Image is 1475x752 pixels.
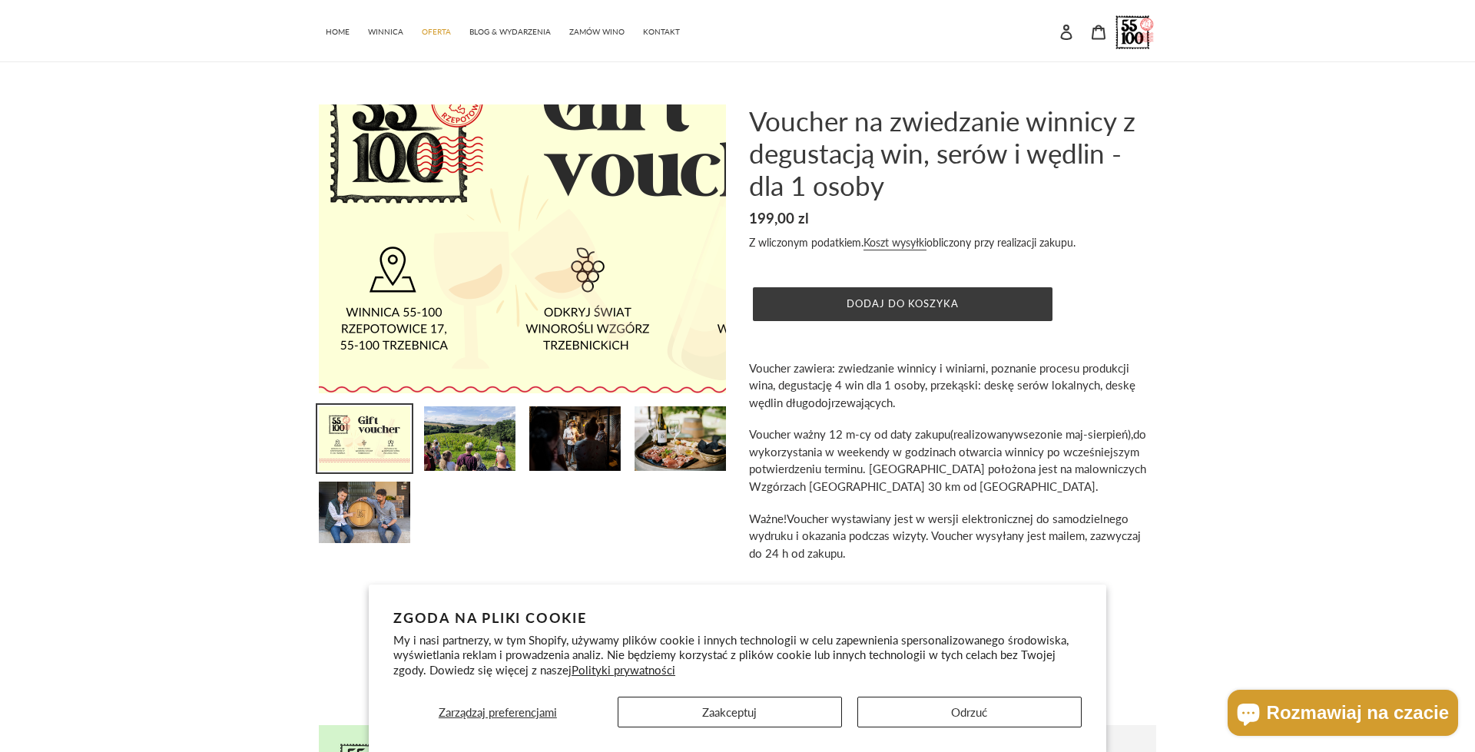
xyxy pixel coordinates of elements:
[317,480,412,545] img: Załaduj obraz do przeglądarki galerii, Voucher na zwiedzanie winnicy z degustacją win, serów i wę...
[863,236,926,250] a: Koszt wysyłki
[749,426,1156,495] p: sezonie maj-sierpień),
[635,19,688,41] a: KONTAKT
[423,405,517,472] img: Załaduj obraz do przeglądarki galerii, Voucher na zwiedzanie winnicy z degustacją win, serów i wę...
[414,19,459,41] a: OFERTA
[618,697,842,727] button: Zaakceptuj
[749,361,1135,409] span: Voucher zawiera: zwiedzanie winnicy i winiarni, poznanie procesu produkcji wina, degustację 4 win...
[439,705,557,719] span: Zarządzaj preferencjami
[319,664,1156,683] h2: Może Ci się spodobać również
[749,512,1141,560] span: Voucher wystawiany jest w wersji elektronicznej do samodzielnego wydruku i okazania podczas wizyt...
[360,19,411,41] a: WINNICA
[572,663,675,677] a: Polityki prywatności
[469,27,551,37] span: BLOG & WYDARZENIA
[326,27,350,37] span: HOME
[1014,427,1023,441] span: w
[749,209,809,227] span: 199,00 zl
[749,359,1156,412] p: ługodojrzewających.
[422,27,451,37] span: OFERTA
[857,697,1082,727] button: Odrzuć
[749,427,950,441] span: Voucher ważny 12 m-cy od daty zakupu
[562,19,632,41] a: ZAMÓW WINO
[393,633,1082,678] p: My i nasi partnerzy, w tym Shopify, używamy plików cookie i innych technologii w celu zapewnienia...
[393,609,1082,626] h2: Zgoda na pliki cookie
[318,19,357,41] a: HOME
[749,104,1156,201] h1: Voucher na zwiedzanie winnicy z degustacją win, serów i wędlin - dla 1 osoby
[462,19,559,41] a: BLOG & WYDARZENIA
[950,427,1014,441] span: (realizowany
[749,234,1156,250] div: Z wliczonym podatkiem. obliczony przy realizacji zakupu.
[393,697,602,727] button: Zarządzaj preferencjami
[569,27,625,37] span: ZAMÓW WINO
[749,427,1146,493] span: do wykorzystania w weekendy w godzinach otwarcia winnicy po wcześniejszym potwierdzeniu terminu. ...
[847,297,960,310] span: Dodaj do koszyka
[643,27,680,37] span: KONTAKT
[1223,690,1463,740] inbox-online-store-chat: Czat w sklepie online Shopify
[317,405,412,472] img: Załaduj obraz do przeglądarki galerii, Voucher na zwiedzanie winnicy z degustacją win, serów i wę...
[749,512,787,525] span: Ważne!
[633,405,728,472] img: Załaduj obraz do przeglądarki galerii, Voucher na zwiedzanie winnicy z degustacją win, serów i wę...
[753,287,1052,321] button: Dodaj do koszyka
[368,27,403,37] span: WINNICA
[528,405,622,472] img: Załaduj obraz do przeglądarki galerii, Voucher na zwiedzanie winnicy z degustacją win, serów i wę...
